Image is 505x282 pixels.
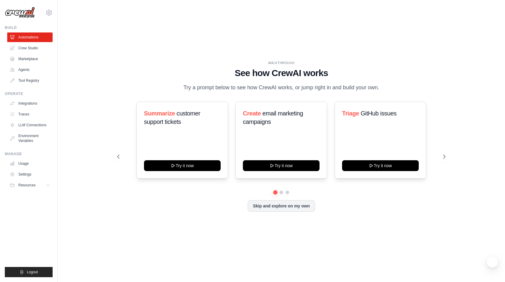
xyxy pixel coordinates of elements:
div: WALKTHROUGH [117,61,445,65]
span: Create [243,110,261,117]
a: Marketplace [7,54,53,64]
a: Tool Registry [7,76,53,85]
button: Logout [5,267,53,277]
span: Logout [27,270,38,274]
h1: See how CrewAI works [117,68,445,78]
button: Skip and explore on my own [248,200,315,212]
span: Triage [342,110,359,117]
button: Resources [7,180,53,190]
span: email marketing campaigns [243,110,303,125]
span: GitHub issues [360,110,396,117]
a: Traces [7,109,53,119]
img: Logo [5,7,35,18]
a: Crew Studio [7,43,53,53]
a: Usage [7,159,53,168]
button: Try it now [243,160,320,171]
p: Try a prompt below to see how CrewAI works, or jump right in and build your own. [180,83,382,92]
a: Integrations [7,99,53,108]
span: Resources [18,183,35,188]
div: Manage [5,152,53,156]
a: Settings [7,170,53,179]
div: Build [5,25,53,30]
span: Summarize [144,110,175,117]
a: Environment Variables [7,131,53,146]
button: Try it now [342,160,419,171]
button: Try it now [144,160,221,171]
div: Operate [5,91,53,96]
a: Agents [7,65,53,75]
a: Automations [7,32,53,42]
a: LLM Connections [7,120,53,130]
